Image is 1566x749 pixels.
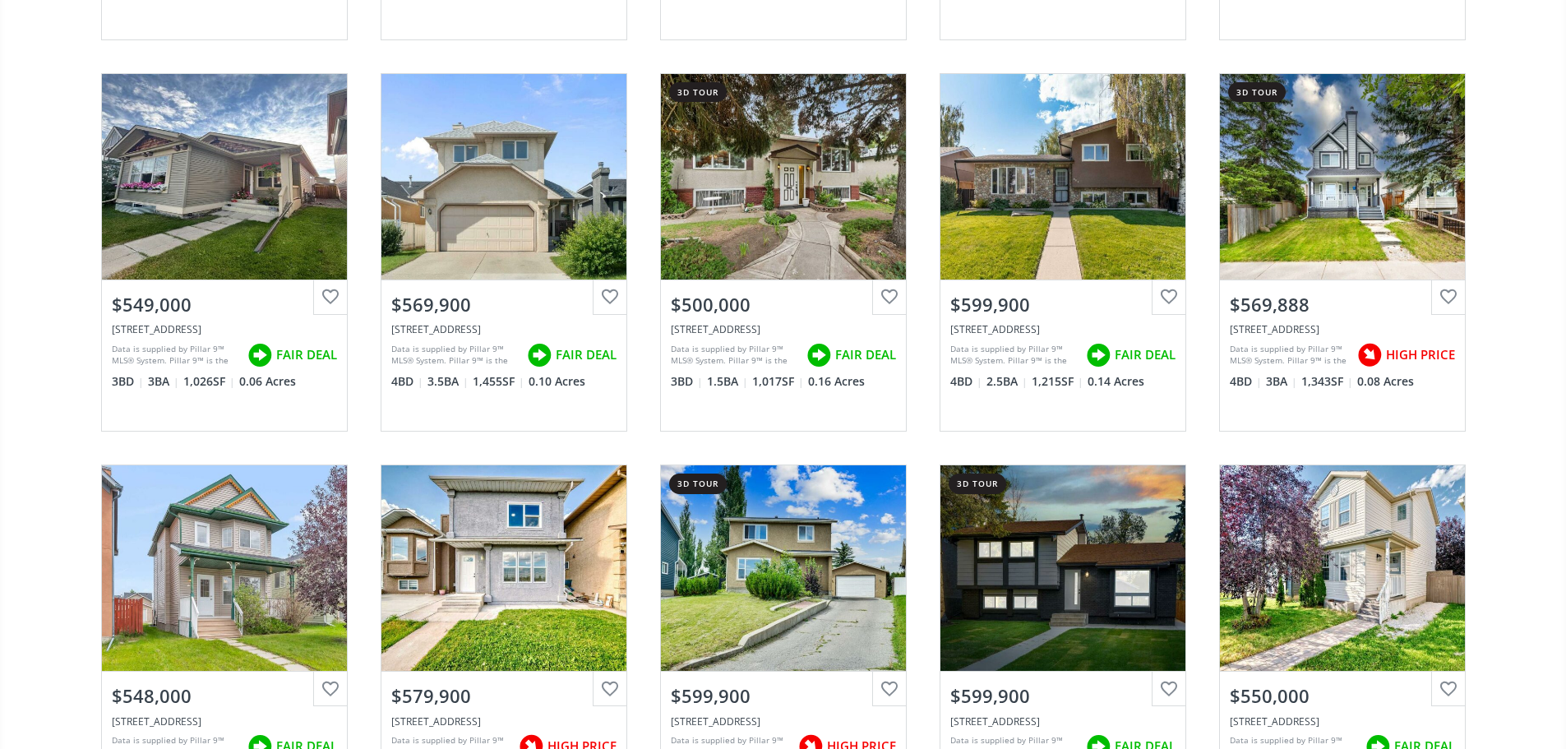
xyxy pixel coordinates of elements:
[707,373,748,390] span: 1.5 BA
[802,339,835,372] img: rating icon
[671,292,896,317] div: $500,000
[112,373,144,390] span: 3 BD
[391,322,617,336] div: 218 Martinglen Way NE, Calgary, AB T3J3L1
[239,373,296,390] span: 0.06 Acres
[644,57,923,448] a: 3d tour$500,000[STREET_ADDRESS]Data is supplied by Pillar 9™ MLS® System. Pillar 9™ is the owner ...
[112,343,239,368] div: Data is supplied by Pillar 9™ MLS® System. Pillar 9™ is the owner of the copyright in its MLS® Sy...
[529,373,585,390] span: 0.10 Acres
[391,292,617,317] div: $569,900
[1230,373,1262,390] span: 4 BD
[950,373,982,390] span: 4 BD
[950,714,1176,728] div: 14696 Deer Ridge Drive SE, Calgary, AB T2J 5Y4
[1115,346,1176,363] span: FAIR DEAL
[671,373,703,390] span: 3 BD
[556,346,617,363] span: FAIR DEAL
[1230,714,1455,728] div: 57 Martinvalley Way NE, Calgary, AB T3J 4A2
[950,343,1078,368] div: Data is supplied by Pillar 9™ MLS® System. Pillar 9™ is the owner of the copyright in its MLS® Sy...
[1032,373,1083,390] span: 1,215 SF
[473,373,524,390] span: 1,455 SF
[1082,339,1115,372] img: rating icon
[364,57,644,448] a: $569,900[STREET_ADDRESS]Data is supplied by Pillar 9™ MLS® System. Pillar 9™ is the owner of the ...
[427,373,469,390] span: 3.5 BA
[391,714,617,728] div: 181 Martinglen Way NE, Calgary, AB T3J 3L1
[671,683,896,709] div: $599,900
[112,683,337,709] div: $548,000
[243,339,276,372] img: rating icon
[112,714,337,728] div: 1149 Martindale Boulevard NE, Calgary, AB T3J3Z9
[1230,683,1455,709] div: $550,000
[391,343,519,368] div: Data is supplied by Pillar 9™ MLS® System. Pillar 9™ is the owner of the copyright in its MLS® Sy...
[1088,373,1144,390] span: 0.14 Acres
[276,346,337,363] span: FAIR DEAL
[112,322,337,336] div: 312 New Brighton Landing SE, Calgary, AB T2Z 0S5
[1386,346,1455,363] span: HIGH PRICE
[1230,322,1455,336] div: 39 Tararidge Drive NE, Calgary, AB T3J 2R4
[523,339,556,372] img: rating icon
[148,373,179,390] span: 3 BA
[1353,339,1386,372] img: rating icon
[391,683,617,709] div: $579,900
[1203,57,1482,448] a: 3d tour$569,888[STREET_ADDRESS]Data is supplied by Pillar 9™ MLS® System. Pillar 9™ is the owner ...
[1230,292,1455,317] div: $569,888
[752,373,804,390] span: 1,017 SF
[1266,373,1297,390] span: 3 BA
[112,292,337,317] div: $549,000
[923,57,1203,448] a: $599,900[STREET_ADDRESS]Data is supplied by Pillar 9™ MLS® System. Pillar 9™ is the owner of the ...
[671,322,896,336] div: 708 Foritana Road SE, Calgary, AB T2A 2C1
[950,322,1176,336] div: 803 Forlee Drive SE, Calgary, AB T2A 2E6
[950,292,1176,317] div: $599,900
[1230,343,1349,368] div: Data is supplied by Pillar 9™ MLS® System. Pillar 9™ is the owner of the copyright in its MLS® Sy...
[835,346,896,363] span: FAIR DEAL
[671,343,798,368] div: Data is supplied by Pillar 9™ MLS® System. Pillar 9™ is the owner of the copyright in its MLS® Sy...
[183,373,235,390] span: 1,026 SF
[1301,373,1353,390] span: 1,343 SF
[986,373,1028,390] span: 2.5 BA
[391,373,423,390] span: 4 BD
[85,57,364,448] a: $549,000[STREET_ADDRESS]Data is supplied by Pillar 9™ MLS® System. Pillar 9™ is the owner of the ...
[950,683,1176,709] div: $599,900
[808,373,865,390] span: 0.16 Acres
[671,714,896,728] div: 243 Castlebrook Road NE, Calgary, AB T3J 2C5
[1357,373,1414,390] span: 0.08 Acres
